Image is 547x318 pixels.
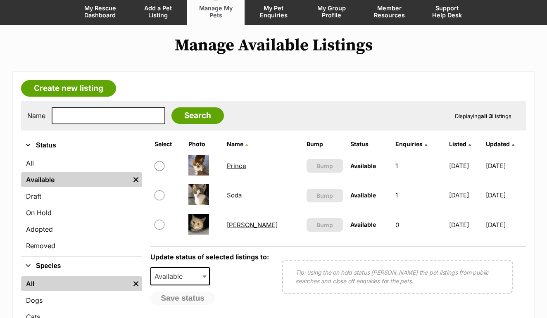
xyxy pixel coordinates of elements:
a: Remove filter [130,172,142,187]
a: Dogs [21,293,142,308]
span: Displaying Listings [455,113,511,119]
th: Bump [303,138,346,151]
a: All [21,156,142,171]
td: [DATE] [486,152,525,180]
span: Listed [449,140,466,147]
a: Listed [449,140,471,147]
label: Name [27,112,45,119]
span: Bump [316,221,333,229]
button: Bump [307,189,343,202]
a: Name [227,140,248,147]
a: Available [21,172,130,187]
p: Tip: using the on hold status [PERSON_NAME] the pet listings from public searches and close off e... [295,268,499,285]
span: Bump [316,161,333,170]
span: Available [350,162,376,169]
td: [DATE] [486,181,525,209]
a: Draft [21,189,142,204]
span: Available [350,192,376,199]
span: Support Help Desk [428,5,466,19]
a: Updated [486,140,514,147]
button: Save status [150,292,215,305]
span: My Rescue Dashboard [81,5,119,19]
a: All [21,276,130,291]
td: 1 [392,152,445,180]
span: Available [150,267,210,285]
td: [DATE] [446,152,485,180]
td: 1 [392,181,445,209]
a: Soda [227,191,242,199]
label: Update status of selected listings to: [150,253,269,261]
span: Member Resources [371,5,408,19]
a: Adopted [21,222,142,237]
button: Bump [307,159,343,173]
a: Create new listing [21,80,116,97]
span: Available [151,271,191,282]
button: Species [21,261,142,271]
th: Select [151,138,184,151]
a: Enquiries [395,140,427,147]
div: Status [21,154,142,256]
input: Search [171,107,224,124]
a: Removed [21,238,142,253]
span: Available [350,221,376,228]
th: Photo [185,138,223,151]
td: [DATE] [446,181,485,209]
span: Bump [316,191,333,200]
span: My Pet Enquiries [255,5,292,19]
span: Manage My Pets [197,5,234,19]
span: Updated [486,140,510,147]
span: Name [227,140,243,147]
strong: all 3 [481,113,492,119]
td: 0 [392,211,445,239]
span: Add a Pet Listing [139,5,176,19]
a: Remove filter [130,276,142,291]
span: translation missing: en.admin.listings.index.attributes.enquiries [395,140,423,147]
button: Status [21,140,142,151]
a: On Hold [21,205,142,220]
td: [DATE] [486,211,525,239]
a: Prince [227,162,246,170]
a: [PERSON_NAME] [227,221,278,229]
button: Bump [307,218,343,232]
td: [DATE] [446,211,485,239]
span: My Group Profile [313,5,350,19]
th: Status [347,138,391,151]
